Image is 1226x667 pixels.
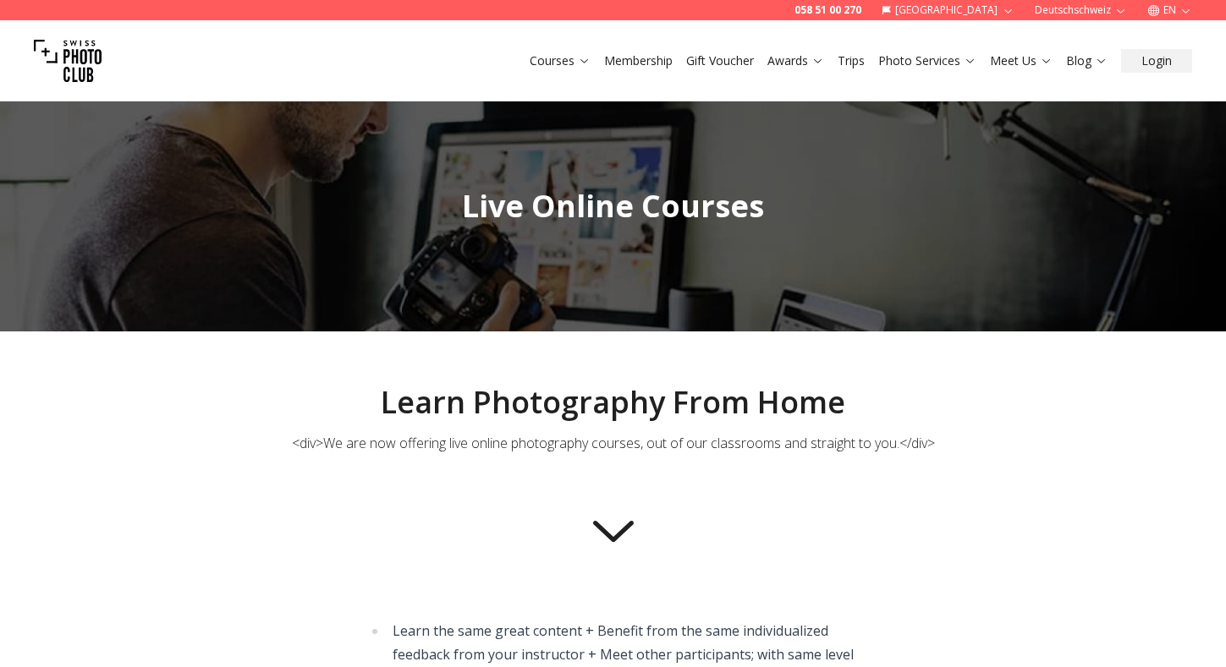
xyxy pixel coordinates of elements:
[679,49,761,73] button: Gift Voucher
[1066,52,1108,69] a: Blog
[761,49,831,73] button: Awards
[871,49,983,73] button: Photo Services
[1121,49,1192,73] button: Login
[604,52,673,69] a: Membership
[767,52,824,69] a: Awards
[462,185,764,227] span: Live Online Courses
[34,27,102,95] img: Swiss photo club
[597,49,679,73] button: Membership
[838,52,865,69] a: Trips
[983,49,1059,73] button: Meet Us
[990,52,1053,69] a: Meet Us
[1059,49,1114,73] button: Blog
[794,3,861,17] a: 058 51 00 270
[523,49,597,73] button: Courses
[292,433,935,453] p: <div>We are now offering live online photography courses, out of our classrooms and straight to y...
[686,52,754,69] a: Gift Voucher
[878,52,976,69] a: Photo Services
[831,49,871,73] button: Trips
[381,385,845,419] h2: Learn Photography From Home
[530,52,591,69] a: Courses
